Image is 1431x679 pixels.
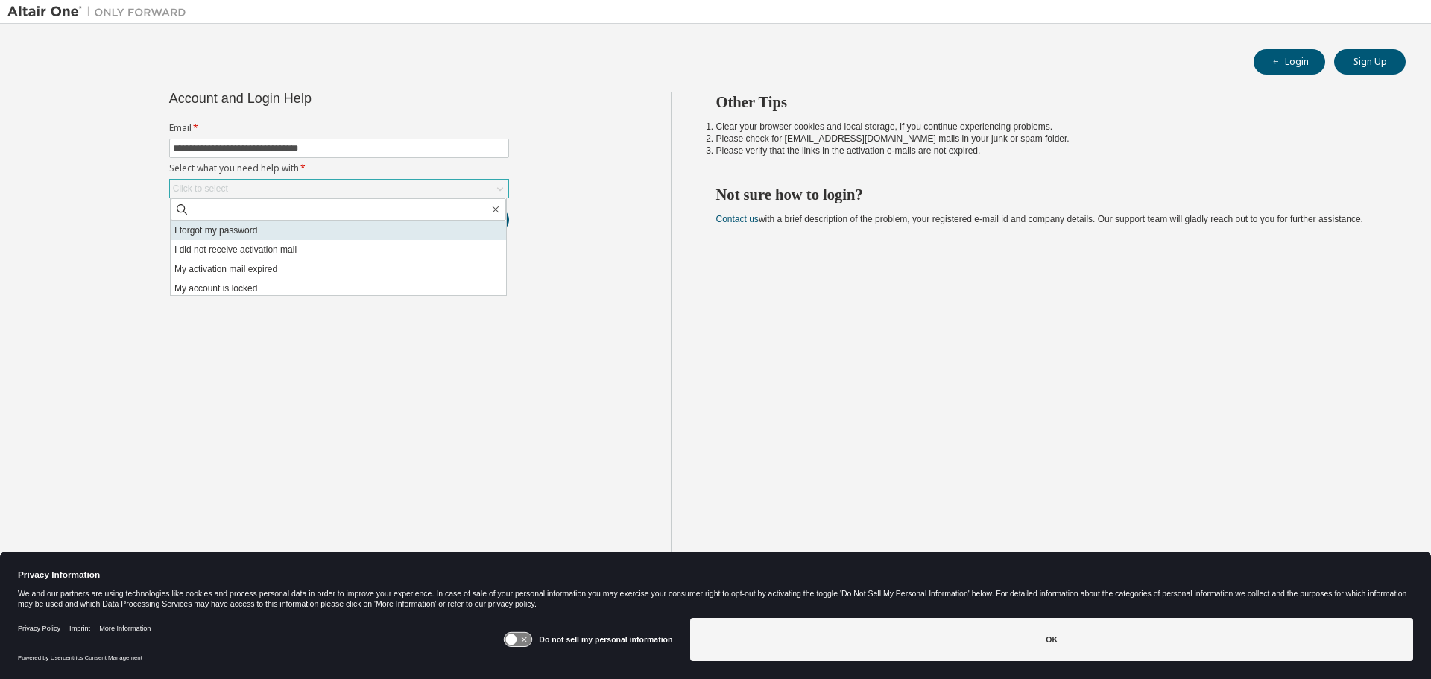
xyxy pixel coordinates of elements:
[173,183,228,195] div: Click to select
[716,133,1380,145] li: Please check for [EMAIL_ADDRESS][DOMAIN_NAME] mails in your junk or spam folder.
[716,92,1380,112] h2: Other Tips
[716,121,1380,133] li: Clear your browser cookies and local storage, if you continue experiencing problems.
[169,92,441,104] div: Account and Login Help
[716,214,1363,224] span: with a brief description of the problem, your registered e-mail id and company details. Our suppo...
[716,214,759,224] a: Contact us
[169,122,509,134] label: Email
[716,145,1380,157] li: Please verify that the links in the activation e-mails are not expired.
[170,180,508,198] div: Click to select
[7,4,194,19] img: Altair One
[716,185,1380,204] h2: Not sure how to login?
[1254,49,1325,75] button: Login
[1334,49,1406,75] button: Sign Up
[169,162,509,174] label: Select what you need help with
[171,221,506,240] li: I forgot my password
